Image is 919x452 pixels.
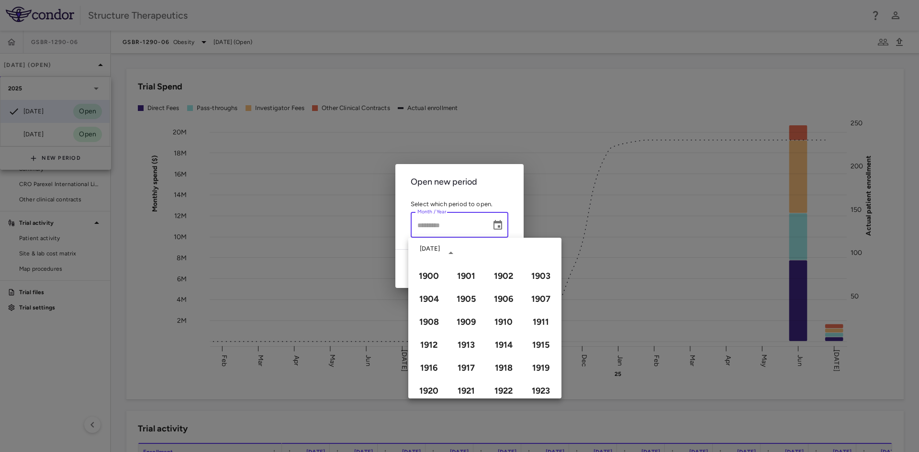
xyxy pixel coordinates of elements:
[412,313,446,331] button: 1908
[449,290,483,308] button: 1905
[486,359,521,376] button: 1918
[486,267,521,285] button: 1902
[486,313,521,331] button: 1910
[486,336,521,353] button: 1914
[395,164,524,200] h2: Open new period
[449,336,483,353] button: 1913
[449,313,483,331] button: 1909
[412,336,446,353] button: 1912
[449,267,483,285] button: 1901
[486,382,521,399] button: 1922
[412,267,446,285] button: 1900
[524,359,558,376] button: 1919
[412,290,446,308] button: 1904
[420,244,440,253] div: [DATE]
[443,245,459,261] button: year view is open, switch to calendar view
[524,267,558,285] button: 1903
[412,359,446,376] button: 1916
[524,290,558,308] button: 1907
[411,200,508,209] p: Select which period to open.
[449,359,483,376] button: 1917
[488,216,507,235] button: Choose date, selected date is Aug 26, 2025
[524,336,558,353] button: 1915
[412,382,446,399] button: 1920
[524,313,558,331] button: 1911
[449,382,483,399] button: 1921
[524,382,558,399] button: 1923
[486,290,521,308] button: 1906
[417,208,447,216] label: Month / Year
